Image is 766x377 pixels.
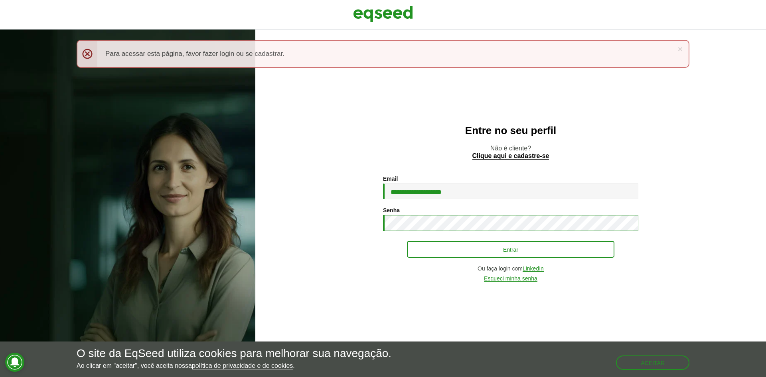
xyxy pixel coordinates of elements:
[271,144,750,160] p: Não é cliente?
[616,355,689,370] button: Aceitar
[383,176,398,182] label: Email
[472,153,549,160] a: Clique aqui e cadastre-se
[77,347,391,360] h5: O site da EqSeed utiliza cookies para melhorar sua navegação.
[678,45,683,53] a: ×
[353,4,413,24] img: EqSeed Logo
[523,266,544,272] a: LinkedIn
[484,276,537,282] a: Esqueci minha senha
[77,40,689,68] div: Para acessar esta página, favor fazer login ou se cadastrar.
[383,266,638,272] div: Ou faça login com
[407,241,614,258] button: Entrar
[271,125,750,136] h2: Entre no seu perfil
[383,207,400,213] label: Senha
[77,362,391,369] p: Ao clicar em "aceitar", você aceita nossa .
[192,363,293,369] a: política de privacidade e de cookies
